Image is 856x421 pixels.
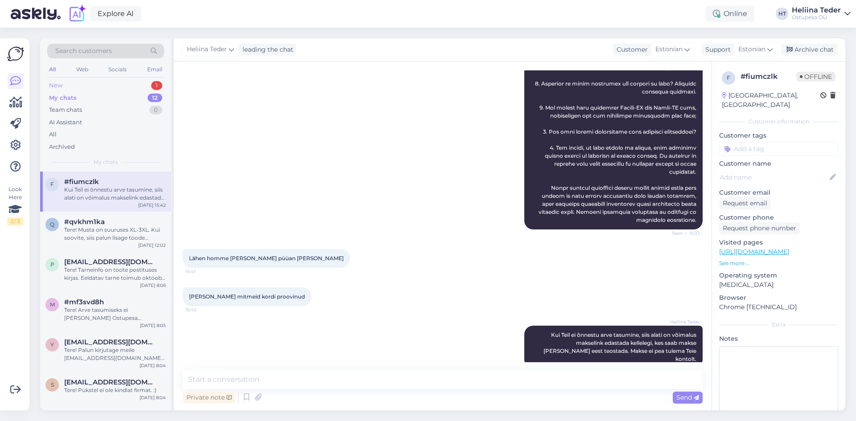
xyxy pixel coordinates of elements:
span: f [50,181,54,188]
span: 15:41 [185,268,219,275]
p: [MEDICAL_DATA] [719,280,838,290]
input: Add name [720,172,828,182]
a: Explore AI [90,6,141,21]
span: Seen ✓ 15:33 [667,230,700,237]
div: Tere! Tarneinfo on toote postituses kirjas. Eeldatav tarne toimub oktoobri [PERSON_NAME]. :) [64,266,166,282]
span: p [50,261,54,268]
div: Request email [719,197,771,209]
div: [DATE] 8:06 [140,282,166,289]
span: ylolassi@gmail.com [64,338,157,346]
div: Team chats [49,106,82,114]
p: Chrome [TECHNICAL_ID] [719,302,838,312]
div: Customer information [719,118,838,126]
div: AI Assistant [49,118,82,127]
span: q [50,221,54,228]
div: Archive chat [781,44,837,56]
input: Add a tag [719,142,838,155]
div: Tere! Arve tasumiseks ei [PERSON_NAME] Ostupesa kodulehele sisse logida. Jätke parooli ja e-maili... [64,306,166,322]
p: Customer tags [719,131,838,140]
div: Tere! Pükstel ei ole kindlat firmat. :) [64,386,166,394]
div: Heliina Teder [792,7,841,14]
span: #fiumczlk [64,178,99,186]
div: 1 [151,81,162,90]
p: Notes [719,334,838,343]
div: Kui Teil ei õnnestu arve tasumine, siis alati on võimalus makselink edastada kellelegi, kes saab ... [64,186,166,202]
div: HT [776,8,788,20]
div: Extra [719,321,838,329]
div: Look Here [7,185,23,225]
div: Web [74,64,90,75]
p: Browser [719,293,838,302]
div: Tere! Musta on suuruses XL-3XL. Kui soovite, siis palun lisage toode ostukorvi ning teostage tell... [64,226,166,242]
div: Customer [613,45,648,54]
div: My chats [49,94,77,102]
span: S [51,381,54,388]
div: Email [145,64,164,75]
a: Heliina TederOstupesa OÜ [792,7,851,21]
span: Search customers [55,46,112,56]
p: Customer name [719,159,838,168]
div: Socials [107,64,128,75]
span: m [50,301,55,308]
p: Customer email [719,188,838,197]
div: [DATE] 8:04 [140,394,166,401]
div: Request phone number [719,222,800,234]
div: # fiumczlk [741,71,796,82]
div: Ostupesa OÜ [792,14,841,21]
div: 12 [148,94,162,102]
img: Askly Logo [7,45,24,62]
div: [DATE] 8:04 [140,362,166,369]
span: #qvkhm1ka [64,218,105,226]
div: Support [702,45,731,54]
span: 15:42 [185,307,219,313]
span: Lähen homme [PERSON_NAME] püüan [PERSON_NAME] [189,255,344,262]
div: [GEOGRAPHIC_DATA], [GEOGRAPHIC_DATA] [722,91,820,110]
span: prosto-nata76@mail.ru [64,258,157,266]
span: Kui Teil ei õnnestu arve tasumine, siis alati on võimalus makselink edastada kellelegi, kes saab ... [543,331,698,362]
span: Estonian [738,45,765,54]
span: [PERSON_NAME] mitmeid kordi proovinud [189,293,305,300]
div: Private note [183,392,235,404]
span: Estonian [655,45,683,54]
span: My chats [94,158,118,166]
p: See more ... [719,259,838,267]
span: Heliina Teder [187,45,227,54]
div: 2 / 3 [7,217,23,225]
div: New [49,81,62,90]
div: Online [706,6,754,22]
span: Offline [796,72,835,82]
div: [DATE] 12:02 [138,242,166,249]
span: Heliina Teder [667,319,700,325]
div: All [47,64,58,75]
div: [DATE] 8:05 [140,322,166,329]
img: explore-ai [68,4,86,23]
p: Operating system [719,271,838,280]
p: Visited pages [719,238,838,247]
p: Customer phone [719,213,838,222]
div: Tere! Palun kirjutage meile [EMAIL_ADDRESS][DOMAIN_NAME] :) ' [64,346,166,362]
span: #mf3svd8h [64,298,104,306]
span: f [727,74,730,81]
div: leading the chat [239,45,293,54]
div: Archived [49,143,75,151]
div: 0 [149,106,162,114]
div: All [49,130,57,139]
span: Sherilynkarin@gmail.com [64,378,157,386]
span: Send [676,393,699,401]
div: [DATE] 15:42 [138,202,166,208]
a: [URL][DOMAIN_NAME] [719,248,789,256]
span: y [50,341,54,348]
